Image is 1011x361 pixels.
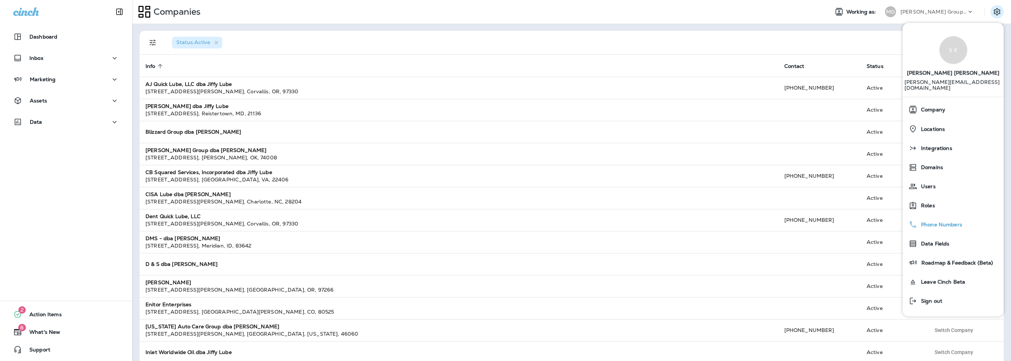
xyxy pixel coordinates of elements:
span: Support [22,347,50,355]
button: Roles [903,196,1004,215]
a: Phone Numbers [906,217,1001,232]
div: [STREET_ADDRESS] , [GEOGRAPHIC_DATA] , VA , 22406 [145,176,773,183]
a: Roadmap & Feedback (Beta) [906,255,1001,270]
strong: AJ Quick Lube, LLC dba Jiffy Lube [145,81,232,87]
td: Active [861,253,925,275]
span: Switch Company [935,328,973,333]
button: Data Fields [903,234,1004,253]
button: Roadmap & Feedback (Beta) [903,253,1004,272]
span: What's New [22,329,60,338]
td: [PHONE_NUMBER] [778,319,861,341]
div: [STREET_ADDRESS] , Meridian , ID , 83642 [145,242,773,249]
div: [STREET_ADDRESS] , Reistertown , MD , 21136 [145,110,773,117]
button: Settings [990,5,1004,18]
a: Domains [906,160,1001,174]
p: Assets [30,98,47,104]
span: Contact [784,63,814,69]
span: Status [867,63,893,69]
div: [STREET_ADDRESS][PERSON_NAME] , [GEOGRAPHIC_DATA] , OR , 97266 [145,286,773,293]
button: Switch Company [931,347,977,358]
strong: [PERSON_NAME] dba Jiffy Lube [145,103,229,109]
span: Locations [917,126,945,132]
td: Active [861,297,925,319]
strong: CISA Lube dba [PERSON_NAME] [145,191,231,198]
button: 2Action Items [7,307,125,322]
a: Users [906,179,1001,194]
div: S K [939,36,967,64]
div: [STREET_ADDRESS][PERSON_NAME] , [GEOGRAPHIC_DATA] , [US_STATE] , 46060 [145,330,773,337]
td: [PHONE_NUMBER] [778,165,861,187]
strong: [PERSON_NAME] [145,279,191,286]
td: Active [861,77,925,99]
div: [STREET_ADDRESS] , [GEOGRAPHIC_DATA][PERSON_NAME] , CO , 80525 [145,308,773,315]
td: Active [861,275,925,297]
strong: [US_STATE] Auto Care Group dba [PERSON_NAME] [145,323,279,330]
button: Switch Company [931,325,977,336]
td: Active [861,231,925,253]
strong: Dent Quick Lube, LLC [145,213,201,220]
button: Sign out [903,291,1004,310]
button: 8What's New [7,325,125,339]
span: Action Items [22,311,62,320]
div: [STREET_ADDRESS][PERSON_NAME] , Corvallis , OR , 97330 [145,220,773,227]
button: Inbox [7,51,125,65]
td: Active [861,209,925,231]
button: Leave Cinch Beta [903,272,1004,291]
strong: Inlet Worldwide Oil dba Jiffy Lube [145,349,232,355]
a: Integrations [906,141,1001,155]
button: Company [903,100,1004,119]
td: Active [861,187,925,209]
p: Companies [151,6,201,17]
p: Data [30,119,42,125]
button: Domains [903,158,1004,177]
div: [STREET_ADDRESS][PERSON_NAME] , Corvallis , OR , 97330 [145,88,773,95]
span: [PERSON_NAME] [PERSON_NAME] [907,64,1000,79]
span: Switch Company [935,350,973,355]
a: Roles [906,198,1001,213]
td: [PHONE_NUMBER] [778,77,861,99]
span: Users [917,184,936,190]
td: Active [861,319,925,341]
span: Roadmap & Feedback (Beta) [918,260,993,266]
div: Status:Active [172,37,222,48]
a: Locations [906,121,1001,136]
td: Active [861,143,925,165]
td: Active [861,165,925,187]
p: [PERSON_NAME][EMAIL_ADDRESS][DOMAIN_NAME] [904,79,1002,97]
span: Leave Cinch Beta [917,279,965,285]
a: Company [906,102,1001,117]
span: Contact [784,63,805,69]
span: Roles [917,203,935,209]
span: Integrations [917,145,952,152]
span: Status [867,63,884,69]
div: [STREET_ADDRESS][PERSON_NAME] , Charlotte , NC , 28204 [145,198,773,205]
td: Active [861,99,925,121]
strong: DMS - dba [PERSON_NAME] [145,235,220,242]
button: Integrations [903,138,1004,158]
p: Inbox [29,55,43,61]
span: Data Fields [917,241,950,247]
button: Marketing [7,72,125,87]
span: Sign out [917,298,942,304]
a: S K[PERSON_NAME] [PERSON_NAME] [PERSON_NAME][EMAIL_ADDRESS][DOMAIN_NAME] [903,29,1004,97]
strong: [PERSON_NAME] Group dba [PERSON_NAME] [145,147,266,154]
strong: Enitor Enterprises [145,301,192,308]
span: Status : Active [176,39,210,46]
button: Collapse Sidebar [109,4,130,19]
strong: Blizzard Group dba [PERSON_NAME] [145,129,241,135]
td: Active [861,121,925,143]
span: Info [145,63,155,69]
button: Phone Numbers [903,215,1004,234]
button: Locations [903,119,1004,138]
span: Working as: [846,9,878,15]
span: 2 [18,306,26,314]
td: [PHONE_NUMBER] [778,209,861,231]
span: Info [145,63,165,69]
button: Users [903,177,1004,196]
button: Dashboard [7,29,125,44]
button: Filters [145,35,160,50]
p: Marketing [30,76,55,82]
span: 8 [18,324,26,331]
span: Company [917,107,945,113]
strong: CB Squared Services, Incorporated dba Jiffy Lube [145,169,272,176]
